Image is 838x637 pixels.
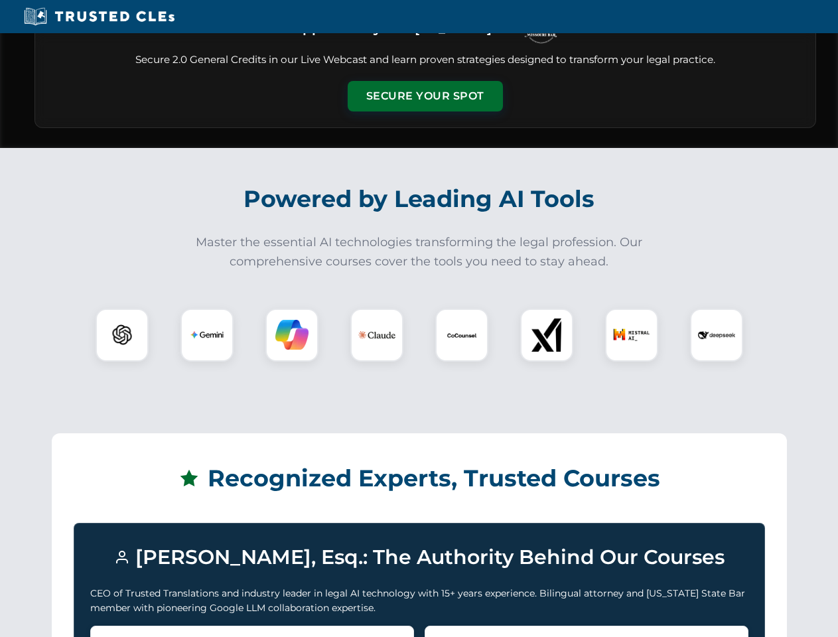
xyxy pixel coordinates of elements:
[520,309,573,362] div: xAI
[358,317,395,354] img: Claude Logo
[275,318,309,352] img: Copilot Logo
[605,309,658,362] div: Mistral AI
[96,309,149,362] div: ChatGPT
[90,586,748,616] p: CEO of Trusted Translations and industry leader in legal AI technology with 15+ years experience....
[445,318,478,352] img: CoCounsel Logo
[690,309,743,362] div: DeepSeek
[613,317,650,354] img: Mistral AI Logo
[90,539,748,575] h3: [PERSON_NAME], Esq.: The Authority Behind Our Courses
[51,52,800,68] p: Secure 2.0 General Credits in our Live Webcast and learn proven strategies designed to transform ...
[348,81,503,111] button: Secure Your Spot
[52,176,787,222] h2: Powered by Leading AI Tools
[74,455,765,502] h2: Recognized Experts, Trusted Courses
[180,309,234,362] div: Gemini
[350,309,403,362] div: Claude
[20,7,178,27] img: Trusted CLEs
[103,316,141,354] img: ChatGPT Logo
[265,309,318,362] div: Copilot
[435,309,488,362] div: CoCounsel
[530,318,563,352] img: xAI Logo
[187,233,652,271] p: Master the essential AI technologies transforming the legal profession. Our comprehensive courses...
[698,317,735,354] img: DeepSeek Logo
[190,318,224,352] img: Gemini Logo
